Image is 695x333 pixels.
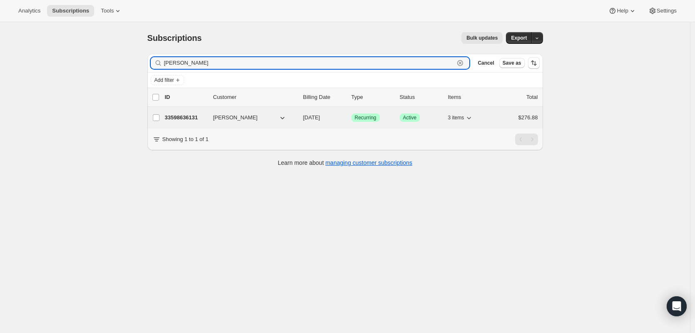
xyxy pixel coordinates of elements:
input: Filter subscribers [164,57,455,69]
span: Settings [657,8,677,14]
span: Add filter [154,77,174,83]
span: Subscriptions [147,33,202,43]
p: Billing Date [303,93,345,101]
p: Customer [213,93,296,101]
button: Help [603,5,641,17]
span: Active [403,114,417,121]
span: Cancel [478,60,494,66]
a: managing customer subscriptions [325,159,412,166]
div: Open Intercom Messenger [667,296,687,316]
div: Type [351,93,393,101]
p: Learn more about [278,159,412,167]
div: 33598636131[PERSON_NAME][DATE]SuccessRecurringSuccessActive3 items$276.88 [165,112,538,124]
div: Items [448,93,490,101]
p: Showing 1 to 1 of 1 [162,135,209,144]
span: Tools [101,8,114,14]
span: Help [617,8,628,14]
button: Sort the results [528,57,540,69]
button: [PERSON_NAME] [208,111,291,124]
button: Subscriptions [47,5,94,17]
button: Add filter [151,75,184,85]
button: Bulk updates [461,32,503,44]
button: Settings [643,5,682,17]
span: Subscriptions [52,8,89,14]
button: Save as [499,58,525,68]
p: ID [165,93,207,101]
button: Analytics [13,5,45,17]
span: [PERSON_NAME] [213,114,258,122]
span: [DATE] [303,114,320,121]
span: Bulk updates [466,35,498,41]
p: Status [400,93,441,101]
span: 3 items [448,114,464,121]
span: Export [511,35,527,41]
button: Export [506,32,532,44]
span: Recurring [355,114,376,121]
nav: Pagination [515,134,538,145]
div: IDCustomerBilling DateTypeStatusItemsTotal [165,93,538,101]
button: Cancel [474,58,497,68]
span: Analytics [18,8,40,14]
span: Save as [503,60,521,66]
p: 33598636131 [165,114,207,122]
p: Total [526,93,538,101]
span: $276.88 [518,114,538,121]
button: Tools [96,5,127,17]
button: 3 items [448,112,473,124]
button: Clear [456,59,464,67]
